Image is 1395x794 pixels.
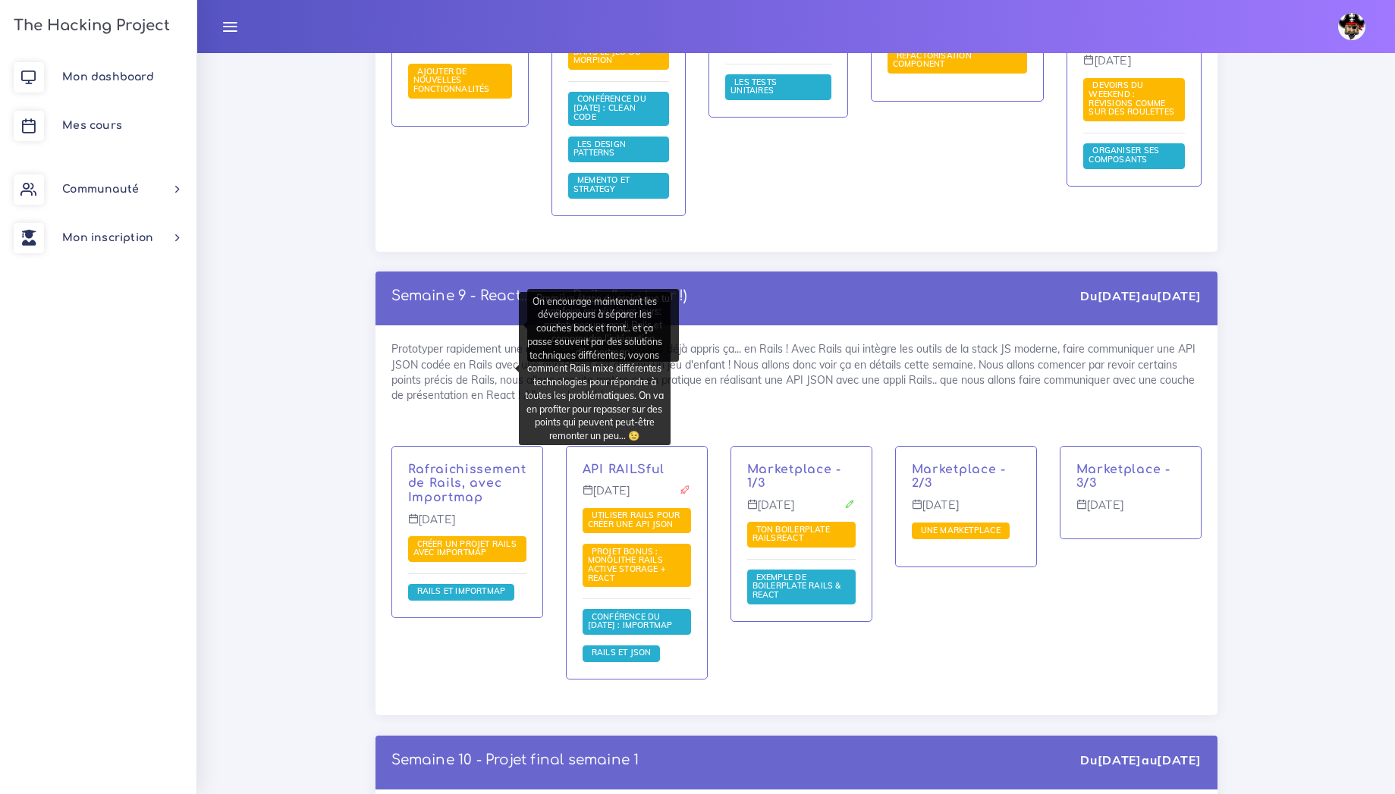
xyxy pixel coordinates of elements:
[573,139,626,158] span: Les design patterns
[588,648,655,658] a: Rails et JSON
[1076,499,1185,523] p: [DATE]
[588,546,665,583] span: Projet Bonus : Monolithe Rails Active Storage + React
[1080,287,1201,305] div: Du au
[747,499,856,523] p: [DATE]
[573,94,646,122] a: Conférence du [DATE] : clean code
[519,292,671,445] div: On encourage maintenant les développeurs à séparer les couches back et front.. et ça passe souven...
[408,513,526,538] p: [DATE]
[391,288,688,303] a: Semaine 9 - React... avec Rails (le retour !)
[1098,288,1142,303] strong: [DATE]
[912,463,1006,491] a: Marketplace - 2/3
[573,140,626,159] a: Les design patterns
[62,232,153,243] span: Mon inscription
[408,463,526,505] a: Rafraichissement de Rails, avec Importmap
[588,612,677,632] a: Conférence du [DATE] : Importmap
[391,752,639,767] a: Semaine 10 - Projet final semaine 1
[752,525,830,545] a: Ton boilerplate RailsReact
[1083,55,1184,79] p: [DATE]
[893,50,972,70] span: Refactorisation Component
[588,510,680,529] span: Utiliser Rails pour créer une API JSON
[1098,752,1142,767] strong: [DATE]
[752,524,830,544] span: Ton boilerplate RailsReact
[375,325,1217,715] div: Prototyper rapidement une appli REST scalable, tu avais déjà appris ça... en Rails ! Avec Rails q...
[413,585,510,596] span: Rails et Importmap
[413,586,510,597] a: Rails et Importmap
[62,120,122,131] span: Mes cours
[413,66,494,94] a: Ajouter de nouvelles fonctionnalités
[1080,752,1201,769] div: Du au
[62,71,154,83] span: Mon dashboard
[1089,145,1159,165] span: Organiser ses composants
[752,572,841,600] a: Exemple de Boilerplate Rails & React
[747,463,841,491] a: Marketplace - 1/3
[413,539,517,559] a: Créer un projet Rails avec Importmap
[588,547,665,584] a: Projet Bonus : Monolithe Rails Active Storage + React
[583,463,665,476] a: API RAILSful
[588,647,655,657] span: Rails et JSON
[9,17,170,34] h3: The Hacking Project
[583,485,691,509] p: [DATE]
[527,289,679,362] div: Première étape du projet que tu vas faire sur plusieurs jours: prototyper une appli Rails et comp...
[573,93,646,121] span: Conférence du [DATE] : clean code
[1157,752,1201,767] strong: [DATE]
[912,499,1020,523] p: [DATE]
[588,611,677,631] span: Conférence du [DATE] : Importmap
[1157,288,1201,303] strong: [DATE]
[730,77,778,97] a: Les tests unitaires
[1076,463,1170,491] a: Marketplace - 3/3
[413,538,517,558] span: Créer un projet Rails avec Importmap
[1089,80,1178,118] a: Devoirs du weekend : révisions comme sur des roulettes
[573,174,630,194] span: Memento et Strategy
[893,51,972,71] a: Refactorisation Component
[1089,146,1159,165] a: Organiser ses composants
[917,525,1004,535] a: Une marketplace
[573,175,630,195] a: Memento et Strategy
[62,184,139,195] span: Communauté
[730,77,778,96] span: Les tests unitaires
[1338,13,1365,40] img: avatar
[588,510,680,530] a: Utiliser Rails pour créer une API JSON
[1089,80,1178,117] span: Devoirs du weekend : révisions comme sur des roulettes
